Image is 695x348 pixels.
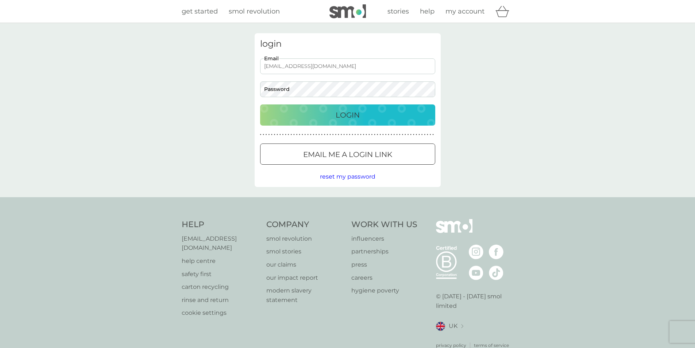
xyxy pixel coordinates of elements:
[182,308,259,318] a: cookie settings
[371,133,373,137] p: ●
[391,133,392,137] p: ●
[449,321,457,331] span: UK
[351,234,417,244] p: influencers
[335,133,336,137] p: ●
[329,133,331,137] p: ●
[271,133,273,137] p: ●
[410,133,412,137] p: ●
[320,172,375,181] button: reset my password
[260,39,435,49] h3: login
[360,133,362,137] p: ●
[405,133,406,137] p: ●
[182,7,218,15] span: get started
[368,133,370,137] p: ●
[182,282,259,292] a: carton recycling
[388,133,389,137] p: ●
[313,133,314,137] p: ●
[260,144,435,165] button: Email me a login link
[321,133,323,137] p: ●
[420,7,435,15] span: help
[274,133,275,137] p: ●
[461,324,463,328] img: select a new location
[266,286,344,305] a: modern slavery statement
[318,133,320,137] p: ●
[432,133,434,137] p: ●
[266,260,344,269] p: our claims
[445,6,484,17] a: my account
[332,133,334,137] p: ●
[266,247,344,256] p: smol stories
[382,133,384,137] p: ●
[408,133,409,137] p: ●
[351,219,417,230] h4: Work With Us
[346,133,348,137] p: ●
[351,273,417,283] a: careers
[182,269,259,279] a: safety first
[436,292,514,310] p: © [DATE] - [DATE] smol limited
[402,133,403,137] p: ●
[320,173,375,180] span: reset my password
[495,4,514,19] div: basket
[469,265,483,280] img: visit the smol Youtube page
[394,133,395,137] p: ●
[351,260,417,269] a: press
[489,245,503,259] img: visit the smol Facebook page
[387,6,409,17] a: stories
[469,245,483,259] img: visit the smol Instagram page
[399,133,401,137] p: ●
[355,133,356,137] p: ●
[436,322,445,331] img: UK flag
[430,133,431,137] p: ●
[436,219,472,244] img: smol
[379,133,381,137] p: ●
[266,234,344,244] a: smol revolution
[182,219,259,230] h4: Help
[424,133,425,137] p: ●
[303,149,392,160] p: Email me a login link
[263,133,264,137] p: ●
[182,234,259,253] a: [EMAIL_ADDRESS][DOMAIN_NAME]
[374,133,375,137] p: ●
[260,133,262,137] p: ●
[299,133,300,137] p: ●
[341,133,342,137] p: ●
[182,256,259,266] a: help centre
[182,295,259,305] a: rinse and return
[282,133,284,137] p: ●
[387,7,409,15] span: stories
[343,133,345,137] p: ●
[420,6,435,17] a: help
[396,133,398,137] p: ●
[338,133,339,137] p: ●
[316,133,317,137] p: ●
[377,133,378,137] p: ●
[277,133,278,137] p: ●
[329,4,366,18] img: smol
[268,133,270,137] p: ●
[416,133,417,137] p: ●
[266,133,267,137] p: ●
[336,109,360,121] p: Login
[260,104,435,126] button: Login
[351,247,417,256] a: partnerships
[418,133,420,137] p: ●
[352,133,353,137] p: ●
[279,133,281,137] p: ●
[229,7,280,15] span: smol revolution
[427,133,428,137] p: ●
[266,219,344,230] h4: Company
[290,133,292,137] p: ●
[293,133,295,137] p: ●
[182,6,218,17] a: get started
[324,133,325,137] p: ●
[266,273,344,283] a: our impact report
[421,133,423,137] p: ●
